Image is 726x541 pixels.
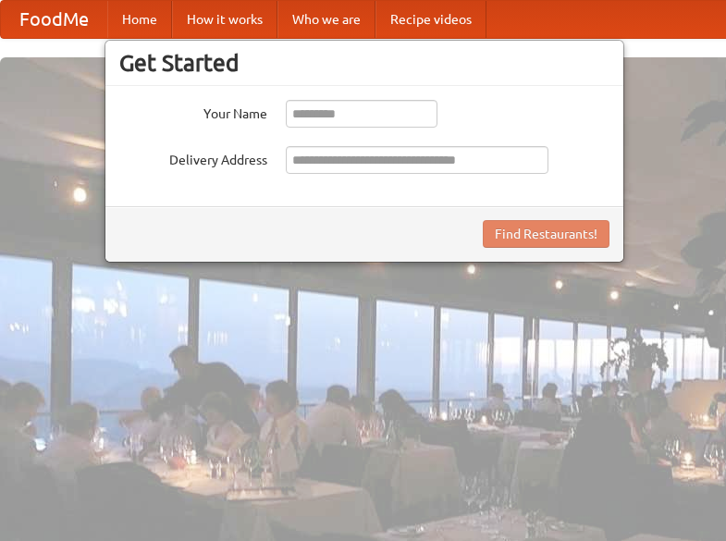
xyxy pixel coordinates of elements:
[119,100,267,123] label: Your Name
[119,146,267,169] label: Delivery Address
[375,1,486,38] a: Recipe videos
[1,1,107,38] a: FoodMe
[107,1,172,38] a: Home
[119,49,609,77] h3: Get Started
[277,1,375,38] a: Who we are
[483,220,609,248] button: Find Restaurants!
[172,1,277,38] a: How it works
